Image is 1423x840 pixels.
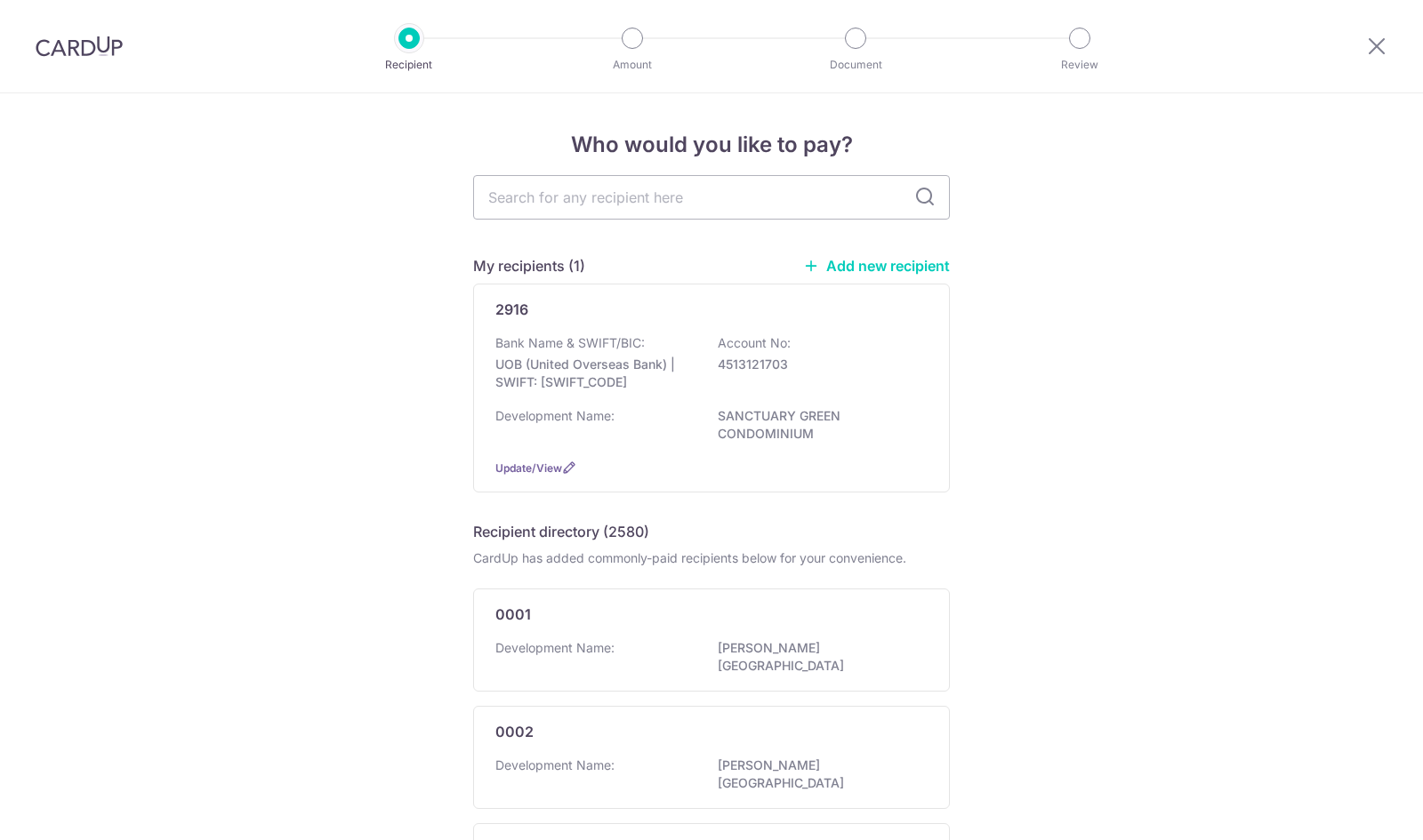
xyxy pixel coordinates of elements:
[790,56,921,74] p: Document
[36,36,123,57] img: CardUp
[495,334,645,352] p: Bank Name & SWIFT/BIC:
[718,756,917,792] p: [PERSON_NAME][GEOGRAPHIC_DATA]
[473,549,950,567] div: CardUp has added commonly-paid recipients below for your convenience.
[718,407,917,443] p: SANCTUARY GREEN CONDOMINIUM
[718,356,917,373] p: 4513121703
[473,175,950,220] input: Search for any recipient here
[495,299,528,320] p: 2916
[495,461,562,475] a: Update/View
[343,56,475,74] p: Recipient
[1309,787,1405,831] iframe: Opens a widget where you can find more information
[495,407,615,425] p: Development Name:
[1014,56,1146,74] p: Review
[495,356,695,391] p: UOB (United Overseas Bank) | SWIFT: [SWIFT_CODE]
[803,257,950,275] a: Add new recipient
[495,604,531,625] p: 0001
[718,334,791,352] p: Account No:
[495,639,615,657] p: Development Name:
[718,639,917,675] p: [PERSON_NAME][GEOGRAPHIC_DATA]
[567,56,698,74] p: Amount
[473,521,649,542] h5: Recipient directory (2580)
[473,255,585,276] h5: My recipients (1)
[473,129,950,161] h4: Who would you like to pay?
[495,721,534,742] p: 0002
[495,756,615,774] p: Development Name:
